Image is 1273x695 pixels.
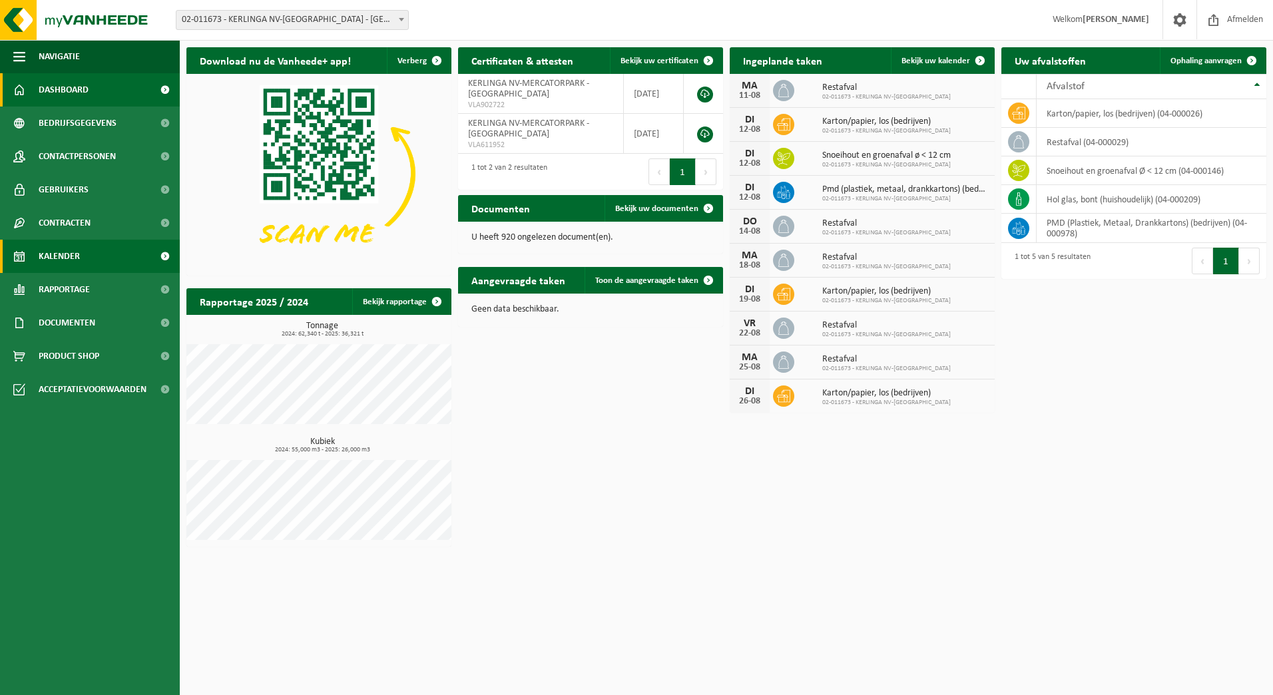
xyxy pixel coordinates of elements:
td: hol glas, bont (huishoudelijk) (04-000209) [1037,185,1266,214]
span: Toon de aangevraagde taken [595,276,698,285]
div: 26-08 [736,397,763,406]
span: Restafval [822,218,951,229]
span: Kalender [39,240,80,273]
td: restafval (04-000029) [1037,128,1266,156]
img: Download de VHEPlus App [186,74,451,273]
span: 02-011673 - KERLINGA NV-[GEOGRAPHIC_DATA] [822,399,951,407]
span: Ophaling aanvragen [1170,57,1242,65]
span: Bekijk uw certificaten [621,57,698,65]
strong: [PERSON_NAME] [1083,15,1149,25]
button: 1 [670,158,696,185]
span: Gebruikers [39,173,89,206]
span: 02-011673 - KERLINGA NV-[GEOGRAPHIC_DATA] [822,297,951,305]
div: 19-08 [736,295,763,304]
div: 22-08 [736,329,763,338]
div: 12-08 [736,159,763,168]
span: 02-011673 - KERLINGA NV-[GEOGRAPHIC_DATA] [822,229,951,237]
div: MA [736,81,763,91]
span: Restafval [822,83,951,93]
span: Karton/papier, los (bedrijven) [822,116,951,127]
button: Next [696,158,716,185]
span: Navigatie [39,40,80,73]
div: 14-08 [736,227,763,236]
h3: Kubiek [193,437,451,453]
span: Acceptatievoorwaarden [39,373,146,406]
h2: Documenten [458,195,543,221]
h2: Ingeplande taken [730,47,836,73]
div: DI [736,284,763,295]
td: [DATE] [624,74,684,114]
div: VR [736,318,763,329]
span: Afvalstof [1047,81,1085,92]
span: Snoeihout en groenafval ø < 12 cm [822,150,951,161]
button: Previous [648,158,670,185]
span: 02-011673 - KERLINGA NV-MERCATORPARK - WENDUINE [176,11,408,29]
div: 18-08 [736,261,763,270]
span: Contactpersonen [39,140,116,173]
div: DI [736,115,763,125]
span: 02-011673 - KERLINGA NV-[GEOGRAPHIC_DATA] [822,365,951,373]
span: KERLINGA NV-MERCATORPARK - [GEOGRAPHIC_DATA] [468,79,589,99]
button: 1 [1213,248,1239,274]
button: Next [1239,248,1260,274]
button: Previous [1192,248,1213,274]
h2: Rapportage 2025 / 2024 [186,288,322,314]
span: 02-011673 - KERLINGA NV-[GEOGRAPHIC_DATA] [822,93,951,101]
a: Bekijk uw kalender [891,47,993,74]
h2: Download nu de Vanheede+ app! [186,47,364,73]
td: [DATE] [624,114,684,154]
a: Toon de aangevraagde taken [585,267,722,294]
a: Bekijk rapportage [352,288,450,315]
div: 12-08 [736,125,763,134]
div: MA [736,250,763,261]
div: 11-08 [736,91,763,101]
div: DI [736,386,763,397]
span: VLA902722 [468,100,613,111]
div: DO [736,216,763,227]
a: Bekijk uw certificaten [610,47,722,74]
span: Bekijk uw documenten [615,204,698,213]
span: Pmd (plastiek, metaal, drankkartons) (bedrijven) [822,184,988,195]
span: Restafval [822,320,951,331]
span: 02-011673 - KERLINGA NV-MERCATORPARK - WENDUINE [176,10,409,30]
td: PMD (Plastiek, Metaal, Drankkartons) (bedrijven) (04-000978) [1037,214,1266,243]
div: 1 tot 5 van 5 resultaten [1008,246,1091,276]
div: 25-08 [736,363,763,372]
a: Bekijk uw documenten [605,195,722,222]
p: U heeft 920 ongelezen document(en). [471,233,710,242]
span: Bekijk uw kalender [901,57,970,65]
div: DI [736,148,763,159]
span: Verberg [397,57,427,65]
span: 02-011673 - KERLINGA NV-[GEOGRAPHIC_DATA] [822,263,951,271]
a: Ophaling aanvragen [1160,47,1265,74]
span: VLA611952 [468,140,613,150]
td: karton/papier, los (bedrijven) (04-000026) [1037,99,1266,128]
div: 1 tot 2 van 2 resultaten [465,157,547,186]
span: Karton/papier, los (bedrijven) [822,286,951,297]
div: DI [736,182,763,193]
span: KERLINGA NV-MERCATORPARK - [GEOGRAPHIC_DATA] [468,118,589,139]
h2: Aangevraagde taken [458,267,579,293]
h2: Uw afvalstoffen [1001,47,1099,73]
span: Restafval [822,252,951,263]
div: 12-08 [736,193,763,202]
span: Documenten [39,306,95,340]
span: Rapportage [39,273,90,306]
span: 02-011673 - KERLINGA NV-[GEOGRAPHIC_DATA] [822,195,988,203]
span: 02-011673 - KERLINGA NV-[GEOGRAPHIC_DATA] [822,127,951,135]
button: Verberg [387,47,450,74]
span: 2024: 62,340 t - 2025: 36,321 t [193,331,451,338]
span: Karton/papier, los (bedrijven) [822,388,951,399]
h3: Tonnage [193,322,451,338]
span: Contracten [39,206,91,240]
span: 2024: 55,000 m3 - 2025: 26,000 m3 [193,447,451,453]
span: 02-011673 - KERLINGA NV-[GEOGRAPHIC_DATA] [822,331,951,339]
span: 02-011673 - KERLINGA NV-[GEOGRAPHIC_DATA] [822,161,951,169]
span: Bedrijfsgegevens [39,107,117,140]
p: Geen data beschikbaar. [471,305,710,314]
div: MA [736,352,763,363]
h2: Certificaten & attesten [458,47,587,73]
td: snoeihout en groenafval Ø < 12 cm (04-000146) [1037,156,1266,185]
span: Product Shop [39,340,99,373]
span: Restafval [822,354,951,365]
